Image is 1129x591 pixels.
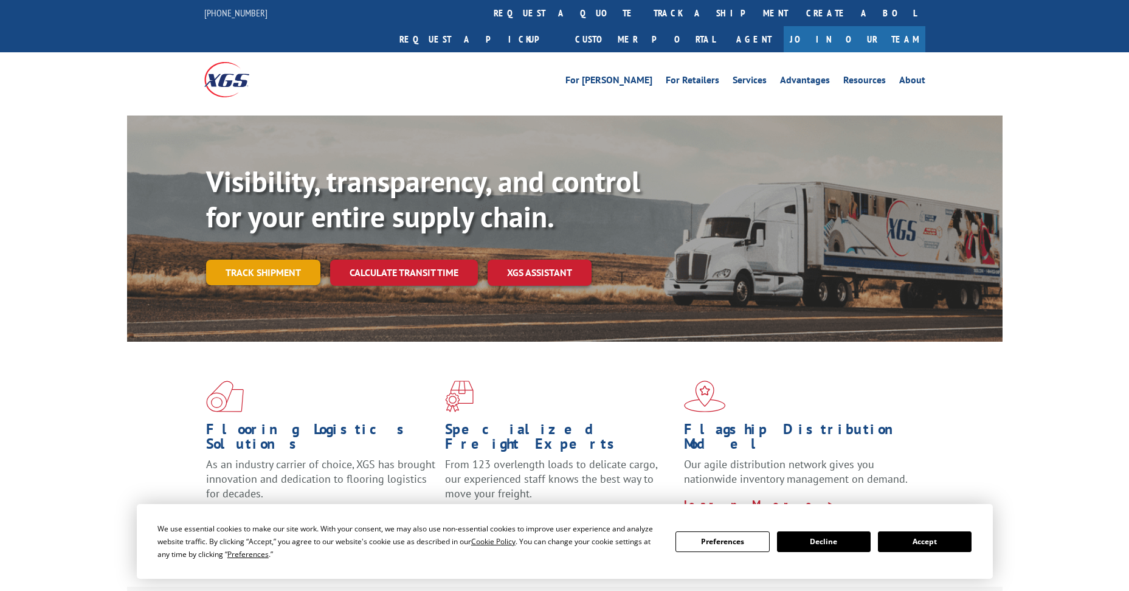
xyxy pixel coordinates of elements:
[666,75,719,89] a: For Retailers
[780,75,830,89] a: Advantages
[445,457,675,511] p: From 123 overlength loads to delicate cargo, our experienced staff knows the best way to move you...
[206,457,435,500] span: As an industry carrier of choice, XGS has brought innovation and dedication to flooring logistics...
[878,531,972,552] button: Accept
[204,7,268,19] a: [PHONE_NUMBER]
[206,260,320,285] a: Track shipment
[471,536,516,547] span: Cookie Policy
[784,26,925,52] a: Join Our Team
[488,260,592,286] a: XGS ASSISTANT
[227,549,269,559] span: Preferences
[684,497,835,511] a: Learn More >
[684,422,914,457] h1: Flagship Distribution Model
[899,75,925,89] a: About
[777,531,871,552] button: Decline
[733,75,767,89] a: Services
[445,422,675,457] h1: Specialized Freight Experts
[206,381,244,412] img: xgs-icon-total-supply-chain-intelligence-red
[684,457,908,486] span: Our agile distribution network gives you nationwide inventory management on demand.
[206,422,436,457] h1: Flooring Logistics Solutions
[566,26,724,52] a: Customer Portal
[445,381,474,412] img: xgs-icon-focused-on-flooring-red
[137,504,993,579] div: Cookie Consent Prompt
[843,75,886,89] a: Resources
[206,162,640,235] b: Visibility, transparency, and control for your entire supply chain.
[684,381,726,412] img: xgs-icon-flagship-distribution-model-red
[565,75,652,89] a: For [PERSON_NAME]
[724,26,784,52] a: Agent
[157,522,661,561] div: We use essential cookies to make our site work. With your consent, we may also use non-essential ...
[390,26,566,52] a: Request a pickup
[675,531,769,552] button: Preferences
[330,260,478,286] a: Calculate transit time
